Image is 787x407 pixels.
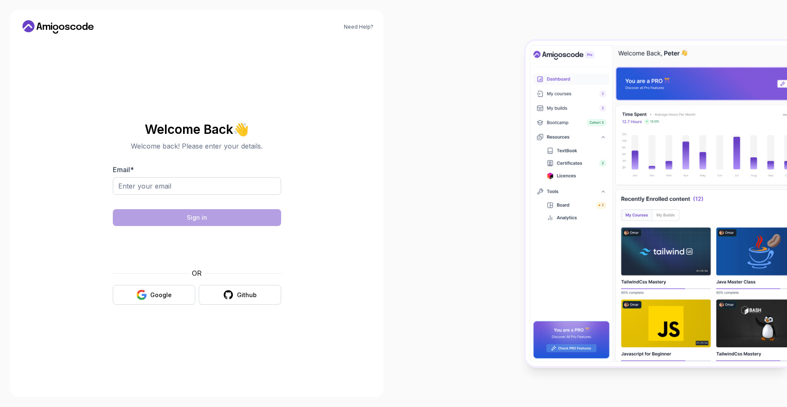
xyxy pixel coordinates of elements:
button: Google [113,285,195,305]
img: Amigoscode Dashboard [526,41,787,367]
div: Google [150,291,172,299]
label: Email * [113,165,134,174]
span: 👋 [232,121,250,138]
p: Welcome back! Please enter your details. [113,141,281,151]
div: Sign in [187,213,207,222]
button: Sign in [113,209,281,226]
iframe: Widget containing checkbox for hCaptcha security challenge [133,231,261,263]
div: Github [237,291,257,299]
p: OR [192,268,202,278]
a: Home link [20,20,96,34]
a: Need Help? [344,24,373,30]
h2: Welcome Back [113,122,281,136]
input: Enter your email [113,177,281,195]
button: Github [199,285,281,305]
